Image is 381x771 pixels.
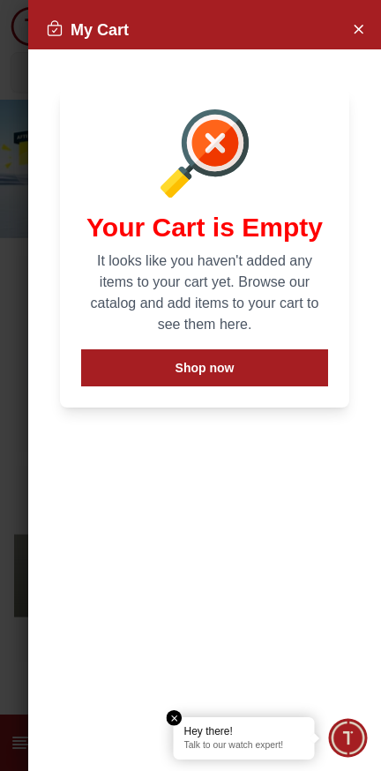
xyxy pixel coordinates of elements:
div: Chat Widget [329,719,368,758]
h1: Your Cart is Empty [81,212,328,243]
h2: My Cart [46,18,129,42]
button: Close Account [344,14,372,42]
p: Talk to our watch expert! [184,740,304,752]
em: Close tooltip [167,710,183,726]
div: Hey there! [184,724,304,738]
p: It looks like you haven't added any items to your cart yet. Browse our catalog and add items to y... [81,251,328,335]
button: Shop now [81,349,328,386]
